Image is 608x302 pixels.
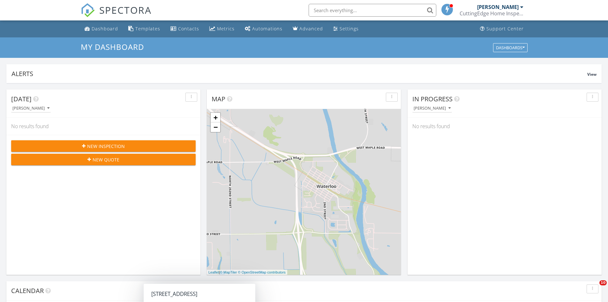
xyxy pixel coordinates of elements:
div: Alerts [11,69,587,78]
div: Contacts [178,26,199,32]
span: In Progress [412,95,453,103]
a: Metrics [207,23,237,35]
div: Settings [340,26,359,32]
div: Support Center [486,26,524,32]
a: © MapTiler [220,270,237,274]
button: [PERSON_NAME] [412,104,452,113]
div: Templates [135,26,160,32]
button: New Inspection [11,140,196,152]
span: Calendar [11,286,44,295]
div: | [207,270,287,275]
a: Automations (Basic) [242,23,285,35]
button: Dashboards [493,43,528,52]
a: Leaflet [208,270,219,274]
div: [PERSON_NAME] [477,4,519,10]
span: 10 [599,280,607,285]
span: Map [212,95,225,103]
div: CuttingEdge Home Inspections [460,10,523,17]
span: New Inspection [87,143,125,150]
a: Zoom in [211,113,220,122]
div: [PERSON_NAME] [12,106,49,111]
div: Metrics [217,26,235,32]
a: Advanced [290,23,326,35]
input: Search everything... [309,4,436,17]
img: The Best Home Inspection Software - Spectora [81,3,95,17]
button: New Quote [11,154,196,165]
a: Dashboard [82,23,121,35]
div: Advanced [299,26,323,32]
span: [DATE] [11,95,32,103]
div: Automations [252,26,282,32]
a: SPECTORA [81,9,152,22]
div: Dashboard [92,26,118,32]
div: No results found [6,118,200,135]
a: © OpenStreetMap contributors [238,270,286,274]
div: [PERSON_NAME] [414,106,451,111]
a: Support Center [477,23,526,35]
a: Settings [331,23,361,35]
span: SPECTORA [99,3,152,17]
a: Templates [126,23,163,35]
iframe: Intercom live chat [586,280,602,296]
span: View [587,72,597,77]
a: Zoom out [211,122,220,132]
span: My Dashboard [81,42,144,52]
div: No results found [408,118,602,135]
a: Contacts [168,23,202,35]
button: [PERSON_NAME] [11,104,51,113]
span: New Quote [93,156,119,163]
div: Dashboards [496,45,525,50]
